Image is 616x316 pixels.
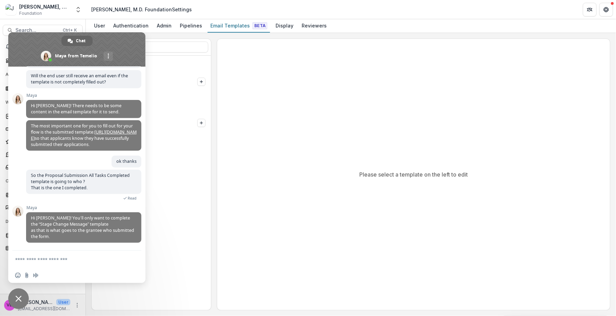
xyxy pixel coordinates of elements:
[91,19,108,33] a: User
[73,301,81,309] button: More
[177,21,205,31] div: Pipelines
[3,149,83,160] a: Payments
[3,69,83,80] button: Open Activity
[91,6,192,13] div: [PERSON_NAME], M.D. Foundation Settings
[3,176,83,187] button: Open Contacts
[31,73,128,85] span: Will the end user still receive an email even if the template is not completely filled out?
[18,298,54,306] p: [PERSON_NAME]
[111,19,151,33] a: Authentication
[3,83,83,94] a: Tasks
[154,21,174,31] div: Admin
[19,10,42,16] span: Foundation
[3,97,83,108] button: Open Workflows
[111,21,151,31] div: Authentication
[3,25,83,36] button: Search...
[3,230,83,241] a: Dashboard
[197,119,206,127] button: Options
[3,161,83,173] a: Grantee Reports
[299,21,329,31] div: Reviewers
[3,242,83,254] a: Data Report
[94,104,208,115] div: Report1
[15,27,59,33] span: Search...
[19,3,71,10] div: [PERSON_NAME], M.D. Foundation
[26,93,141,98] span: Maya
[208,19,270,33] a: Email Templates Beta
[197,78,206,86] button: Options
[15,257,124,263] textarea: Compose your message...
[600,3,613,16] button: Get Help
[5,4,16,15] img: Joseph A. Bailey II, M.D. Foundation
[299,19,329,33] a: Reviewers
[3,123,83,135] a: Form Builder
[26,205,141,210] span: Maya
[18,306,70,312] p: [EMAIL_ADDRESS][DOMAIN_NAME]
[31,129,137,141] a: [URL][DOMAIN_NAME]
[104,52,113,61] div: More channels
[56,299,70,305] p: User
[31,172,130,191] span: So the Proposal Submission All Tasks Completed template is going to who ? That is the one I compl...
[33,273,38,278] span: Audio message
[31,123,137,147] span: The most important one for you to fill out for your flow is the submitted template: so that appli...
[128,196,137,201] span: Read
[91,21,108,31] div: User
[5,219,73,224] span: Data & Reporting
[61,36,93,46] div: Chat
[7,303,13,307] div: Velma Brooks-Benson
[8,289,29,309] div: Close chat
[273,21,296,31] div: Display
[583,3,597,16] button: Partners
[89,4,195,14] nav: breadcrumb
[73,3,83,16] button: Open entity switcher
[94,63,208,74] div: Task18
[5,72,73,77] span: Activity
[154,19,174,33] a: Admin
[116,158,137,164] span: ok thanks
[24,273,30,278] span: Send a file
[5,179,73,183] span: Contacts
[3,216,83,227] button: Open Data & Reporting
[31,103,121,115] span: Hi [PERSON_NAME]! There needs to be some content in the email template for it to send.
[3,136,83,147] a: Reviewers
[94,76,208,87] div: Proposal5Options
[94,90,208,101] div: Pipeline1
[31,215,134,239] span: Hi [PERSON_NAME]! You’ll only want to complete the “Stage Change Message” template as that is wha...
[94,117,208,128] div: System3Options
[360,170,468,179] p: Please select a template on the left to edit
[273,19,296,33] a: Display
[3,202,83,213] a: Communications
[76,36,86,46] span: Chat
[3,41,83,52] button: Notifications2
[15,273,21,278] span: Insert an emoji
[5,100,73,105] span: Workflows
[3,111,83,122] a: Proposals
[3,55,83,66] a: Dashboard
[253,22,267,29] span: Beta
[61,26,78,34] div: Ctrl + K
[208,21,270,31] div: Email Templates
[177,19,205,33] a: Pipelines
[3,189,83,201] a: Grantees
